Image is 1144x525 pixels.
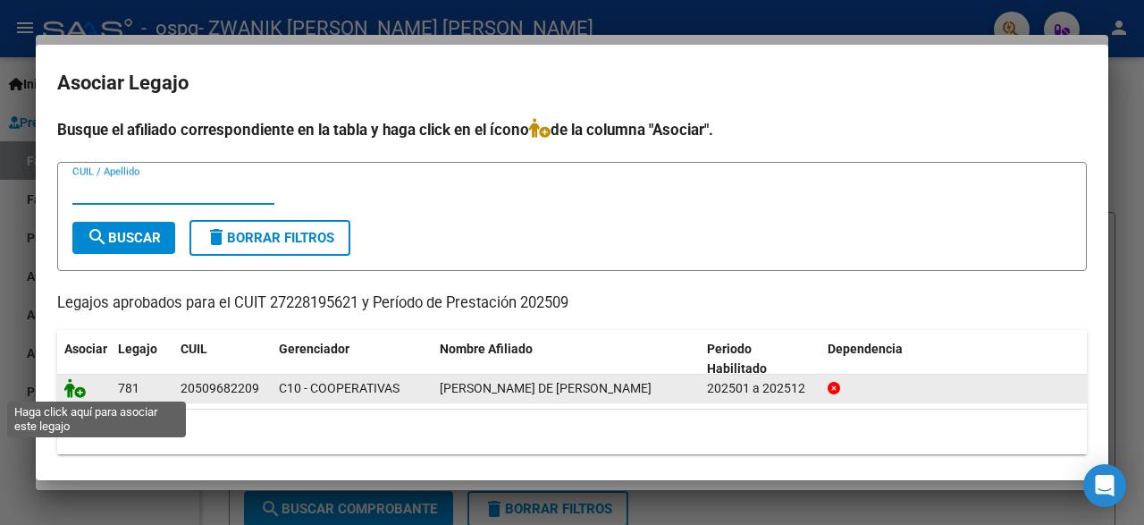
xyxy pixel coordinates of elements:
[87,230,161,246] span: Buscar
[111,330,173,389] datatable-header-cell: Legajo
[272,330,433,389] datatable-header-cell: Gerenciador
[57,410,1087,454] div: 1 registros
[57,330,111,389] datatable-header-cell: Asociar
[118,342,157,356] span: Legajo
[206,226,227,248] mat-icon: delete
[57,66,1087,100] h2: Asociar Legajo
[700,330,820,389] datatable-header-cell: Periodo Habilitado
[181,342,207,356] span: CUIL
[279,381,400,395] span: C10 - COOPERATIVAS
[57,118,1087,141] h4: Busque el afiliado correspondiente en la tabla y haga click en el ícono de la columna "Asociar".
[440,342,533,356] span: Nombre Afiliado
[173,330,272,389] datatable-header-cell: CUIL
[1083,464,1126,507] div: Open Intercom Messenger
[206,230,334,246] span: Borrar Filtros
[279,342,349,356] span: Gerenciador
[707,342,767,377] span: Periodo Habilitado
[72,222,175,254] button: Buscar
[707,378,813,399] div: 202501 a 202512
[820,330,1088,389] datatable-header-cell: Dependencia
[828,342,903,356] span: Dependencia
[57,292,1087,315] p: Legajos aprobados para el CUIT 27228195621 y Período de Prestación 202509
[433,330,700,389] datatable-header-cell: Nombre Afiliado
[87,226,108,248] mat-icon: search
[118,381,139,395] span: 781
[189,220,350,256] button: Borrar Filtros
[64,342,107,356] span: Asociar
[440,381,652,395] span: NORIEGA NEHEMIAS DE JESUS
[181,378,259,399] div: 20509682209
